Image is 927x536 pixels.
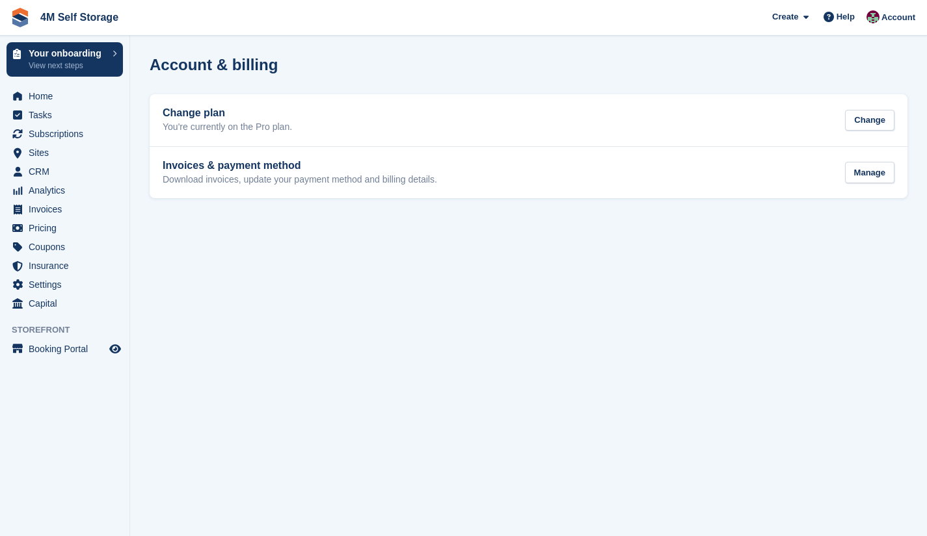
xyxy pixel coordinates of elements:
span: Storefront [12,324,129,337]
a: 4M Self Storage [35,6,124,28]
h2: Invoices & payment method [163,160,437,172]
a: menu [7,257,123,275]
span: Capital [29,294,107,313]
img: James Philipson [867,10,880,23]
p: Your onboarding [29,49,106,58]
span: Invoices [29,200,107,218]
span: Coupons [29,238,107,256]
span: Create [772,10,798,23]
h1: Account & billing [150,56,278,73]
a: Invoices & payment method Download invoices, update your payment method and billing details. Manage [150,147,907,199]
a: menu [7,200,123,218]
a: Your onboarding View next steps [7,42,123,77]
span: Sites [29,144,107,162]
p: You're currently on the Pro plan. [163,121,292,133]
span: Account [881,11,915,24]
a: Preview store [107,341,123,357]
span: Analytics [29,181,107,199]
img: stora-icon-8386f47178a22dfd0bd8f6a31ec36ba5ce8667c1dd55bd0f319d3a0aa187defe.svg [10,8,30,27]
a: menu [7,238,123,256]
a: menu [7,162,123,181]
h2: Change plan [163,107,292,119]
a: menu [7,275,123,294]
a: menu [7,125,123,143]
a: menu [7,106,123,124]
a: menu [7,294,123,313]
a: Change plan You're currently on the Pro plan. Change [150,94,907,146]
a: menu [7,340,123,358]
span: Help [837,10,855,23]
span: Tasks [29,106,107,124]
a: menu [7,144,123,162]
div: Manage [845,162,894,183]
div: Change [845,110,894,131]
a: menu [7,87,123,105]
span: Settings [29,275,107,294]
span: Booking Portal [29,340,107,358]
span: CRM [29,162,107,181]
span: Home [29,87,107,105]
p: Download invoices, update your payment method and billing details. [163,174,437,186]
span: Pricing [29,219,107,237]
span: Insurance [29,257,107,275]
p: View next steps [29,60,106,71]
a: menu [7,219,123,237]
span: Subscriptions [29,125,107,143]
a: menu [7,181,123,199]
